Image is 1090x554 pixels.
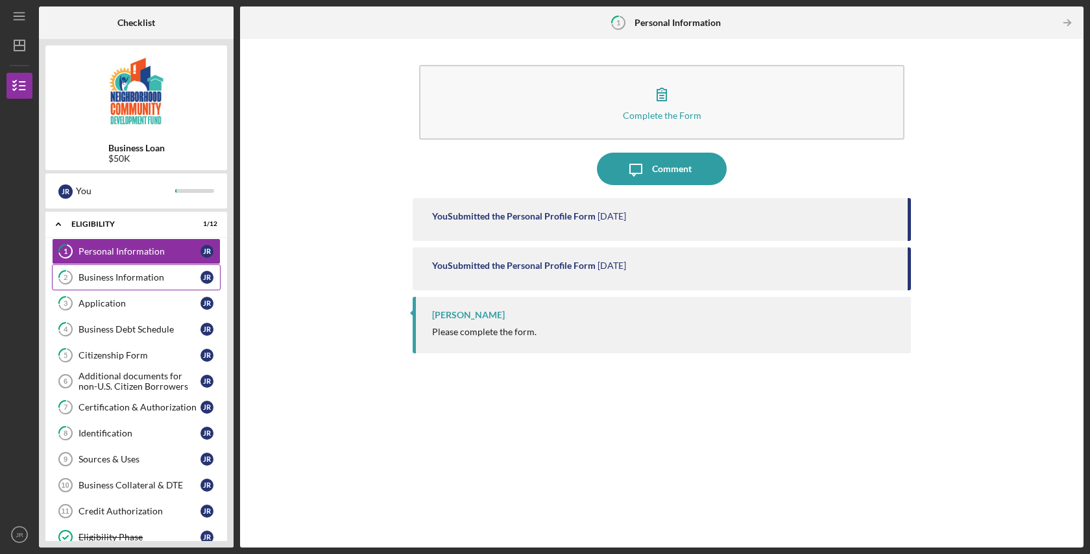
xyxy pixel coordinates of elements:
div: 1 / 12 [194,220,217,228]
div: J R [200,349,213,362]
tspan: 1 [64,247,67,256]
time: 2025-08-23 01:42 [598,260,626,271]
div: Personal Information [79,246,200,257]
div: J R [200,427,213,440]
b: Checklist [117,18,155,28]
div: Additional documents for non-U.S. Citizen Borrowers [79,371,200,392]
a: 10Business Collateral & DTEJR [52,472,221,498]
time: 2025-08-23 01:52 [598,211,626,221]
div: You Submitted the Personal Profile Form [432,260,596,271]
div: Citizenship Form [79,350,200,360]
div: J R [200,505,213,518]
div: [PERSON_NAME] [432,310,505,320]
div: J R [200,479,213,492]
a: 6Additional documents for non-U.S. Citizen BorrowersJR [52,368,221,394]
div: Sources & Uses [79,454,200,464]
tspan: 2 [64,273,67,282]
a: 4Business Debt ScheduleJR [52,316,221,342]
div: You [76,180,175,202]
div: Identification [79,428,200,438]
div: J R [200,453,213,466]
div: J R [200,323,213,336]
div: You Submitted the Personal Profile Form [432,211,596,221]
button: Comment [597,153,727,185]
button: JR [6,522,32,548]
tspan: 6 [64,377,67,385]
tspan: 8 [64,429,67,438]
div: Complete the Form [623,110,701,120]
div: J R [200,401,213,414]
a: 7Certification & AuthorizationJR [52,394,221,420]
div: J R [200,531,213,544]
div: Eligibility [71,220,185,228]
button: Complete the Form [419,65,904,140]
a: 2Business InformationJR [52,264,221,290]
div: Credit Authorization [79,506,200,516]
div: Application [79,298,200,308]
a: 5Citizenship FormJR [52,342,221,368]
tspan: 7 [64,403,68,412]
a: Eligibility PhaseJR [52,524,221,550]
div: J R [200,297,213,310]
tspan: 3 [64,299,67,308]
tspan: 9 [64,455,67,463]
tspan: 5 [64,351,67,360]
div: Eligibility Phase [79,532,200,542]
div: Certification & Authorization [79,402,200,412]
tspan: 11 [61,507,69,515]
a: 9Sources & UsesJR [52,446,221,472]
div: Comment [652,153,692,185]
div: Business Information [79,272,200,283]
div: J R [58,184,73,199]
div: J R [200,245,213,258]
a: 3ApplicationJR [52,290,221,316]
a: 8IdentificationJR [52,420,221,446]
a: 11Credit AuthorizationJR [52,498,221,524]
b: Personal Information [635,18,721,28]
div: Business Debt Schedule [79,324,200,334]
text: JR [16,531,23,538]
tspan: 1 [616,18,620,27]
tspan: 10 [61,481,69,489]
div: J R [200,271,213,284]
div: Business Collateral & DTE [79,480,200,490]
tspan: 4 [64,325,68,334]
img: Product logo [45,52,227,130]
b: Business Loan [108,143,165,153]
div: Please complete the form. [432,327,537,337]
div: J R [200,375,213,388]
div: $50K [108,153,165,164]
a: 1Personal InformationJR [52,238,221,264]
